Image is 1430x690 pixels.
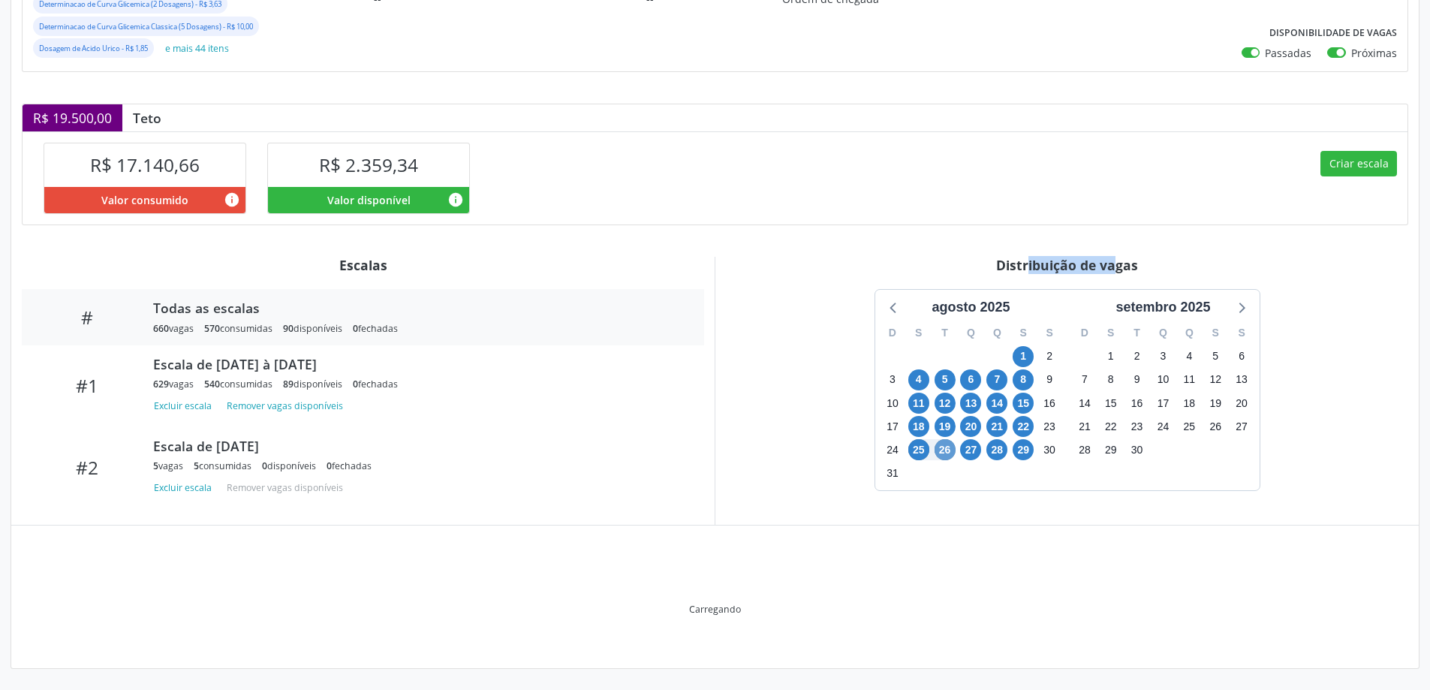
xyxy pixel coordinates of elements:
div: S [905,321,932,345]
span: Valor disponível [327,192,411,208]
span: quinta-feira, 21 de agosto de 2025 [986,416,1007,437]
div: Carregando [689,603,741,616]
span: terça-feira, 2 de setembro de 2025 [1127,346,1148,367]
span: segunda-feira, 29 de setembro de 2025 [1100,439,1121,460]
div: Q [984,321,1010,345]
span: domingo, 28 de setembro de 2025 [1074,439,1095,460]
span: sexta-feira, 26 de setembro de 2025 [1205,416,1226,437]
span: quinta-feira, 4 de setembro de 2025 [1179,346,1200,367]
span: terça-feira, 30 de setembro de 2025 [1127,439,1148,460]
span: domingo, 14 de setembro de 2025 [1074,393,1095,414]
span: sexta-feira, 5 de setembro de 2025 [1205,346,1226,367]
span: sexta-feira, 12 de setembro de 2025 [1205,369,1226,390]
div: disponíveis [262,459,316,472]
div: fechadas [353,322,398,335]
div: T [932,321,958,345]
span: sábado, 16 de agosto de 2025 [1039,393,1060,414]
small: Dosagem de Acido Urico - R$ 1,85 [39,44,148,53]
span: quarta-feira, 10 de setembro de 2025 [1152,369,1173,390]
div: T [1124,321,1150,345]
span: R$ 2.359,34 [319,152,418,177]
i: Valor disponível para agendamentos feitos para este serviço [447,191,464,208]
label: Passadas [1265,45,1311,61]
div: S [1203,321,1229,345]
span: 90 [283,322,294,335]
span: R$ 17.140,66 [90,152,200,177]
div: consumidas [204,378,272,390]
div: Escala de [DATE] à [DATE] [153,356,683,372]
span: terça-feira, 9 de setembro de 2025 [1127,369,1148,390]
button: Excluir escala [153,396,218,416]
div: consumidas [194,459,251,472]
span: quarta-feira, 20 de agosto de 2025 [960,416,981,437]
span: sábado, 23 de agosto de 2025 [1039,416,1060,437]
div: setembro 2025 [1109,297,1216,318]
span: quinta-feira, 18 de setembro de 2025 [1179,393,1200,414]
label: Disponibilidade de vagas [1269,22,1397,45]
div: #2 [32,456,143,478]
span: sábado, 2 de agosto de 2025 [1039,346,1060,367]
span: 5 [194,459,199,472]
span: sexta-feira, 8 de agosto de 2025 [1013,369,1034,390]
div: Escala de [DATE] [153,438,683,454]
span: 0 [327,459,332,472]
span: segunda-feira, 25 de agosto de 2025 [908,439,929,460]
span: segunda-feira, 22 de setembro de 2025 [1100,416,1121,437]
div: Todas as escalas [153,300,683,316]
span: segunda-feira, 11 de agosto de 2025 [908,393,929,414]
div: S [1229,321,1255,345]
span: quarta-feira, 3 de setembro de 2025 [1152,346,1173,367]
span: quarta-feira, 13 de agosto de 2025 [960,393,981,414]
span: quarta-feira, 17 de setembro de 2025 [1152,393,1173,414]
span: quinta-feira, 7 de agosto de 2025 [986,369,1007,390]
span: terça-feira, 16 de setembro de 2025 [1127,393,1148,414]
span: segunda-feira, 18 de agosto de 2025 [908,416,929,437]
span: 5 [153,459,158,472]
div: vagas [153,459,183,472]
span: quarta-feira, 27 de agosto de 2025 [960,439,981,460]
div: Q [1150,321,1176,345]
button: e mais 44 itens [159,38,235,59]
div: Teto [122,110,172,126]
div: Q [1176,321,1203,345]
div: D [1072,321,1098,345]
label: Próximas [1351,45,1397,61]
span: quinta-feira, 11 de setembro de 2025 [1179,369,1200,390]
div: vagas [153,322,194,335]
span: terça-feira, 26 de agosto de 2025 [935,439,956,460]
span: domingo, 3 de agosto de 2025 [882,369,903,390]
button: Excluir escala [153,478,218,498]
span: quinta-feira, 25 de setembro de 2025 [1179,416,1200,437]
span: domingo, 21 de setembro de 2025 [1074,416,1095,437]
div: disponíveis [283,378,342,390]
span: sexta-feira, 1 de agosto de 2025 [1013,346,1034,367]
span: quarta-feira, 6 de agosto de 2025 [960,369,981,390]
span: 0 [262,459,267,472]
span: domingo, 17 de agosto de 2025 [882,416,903,437]
span: 660 [153,322,169,335]
div: S [1037,321,1063,345]
span: 540 [204,378,220,390]
span: 570 [204,322,220,335]
span: sábado, 30 de agosto de 2025 [1039,439,1060,460]
span: sábado, 6 de setembro de 2025 [1231,346,1252,367]
span: sexta-feira, 29 de agosto de 2025 [1013,439,1034,460]
span: sábado, 13 de setembro de 2025 [1231,369,1252,390]
span: sábado, 27 de setembro de 2025 [1231,416,1252,437]
span: sexta-feira, 15 de agosto de 2025 [1013,393,1034,414]
div: D [880,321,906,345]
span: segunda-feira, 1 de setembro de 2025 [1100,346,1121,367]
span: segunda-feira, 8 de setembro de 2025 [1100,369,1121,390]
span: 0 [353,322,358,335]
span: sábado, 9 de agosto de 2025 [1039,369,1060,390]
span: terça-feira, 12 de agosto de 2025 [935,393,956,414]
div: # [32,306,143,328]
span: domingo, 10 de agosto de 2025 [882,393,903,414]
span: sexta-feira, 19 de setembro de 2025 [1205,393,1226,414]
span: 629 [153,378,169,390]
div: Q [958,321,984,345]
span: Valor consumido [101,192,188,208]
div: fechadas [327,459,372,472]
span: terça-feira, 5 de agosto de 2025 [935,369,956,390]
span: domingo, 24 de agosto de 2025 [882,439,903,460]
